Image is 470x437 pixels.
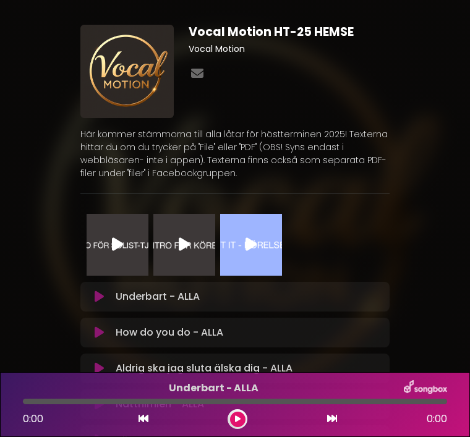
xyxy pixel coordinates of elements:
img: pGlB4Q9wSIK9SaBErEAn [80,25,174,118]
span: 0:00 [23,412,43,426]
p: How do you do - ALLA [116,325,382,340]
p: Här kommer stämmorna till alla låtar för höstterminen 2025! Texterna hittar du om du trycker på "... [80,128,390,180]
img: Video Thumbnail [153,214,215,276]
img: Video Thumbnail [220,214,282,276]
p: Underbart - ALLA [116,289,382,304]
span: 0:00 [427,412,447,426]
p: Underbart - ALLA [23,381,404,396]
h1: Vocal Motion HT-25 HEMSE [189,25,390,39]
p: Aldrig ska jag sluta älska dig - ALLA [116,361,382,376]
img: songbox-logo-white.png [404,380,447,396]
img: Video Thumbnail [87,214,148,276]
h3: Vocal Motion [189,44,390,54]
